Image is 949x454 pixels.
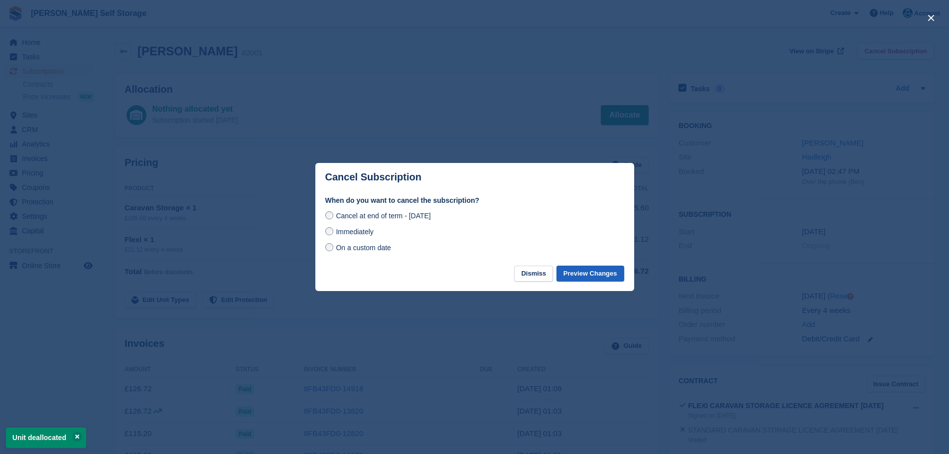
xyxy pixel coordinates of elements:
button: Preview Changes [556,266,624,282]
button: Dismiss [514,266,553,282]
p: Cancel Subscription [325,171,421,183]
input: Cancel at end of term - [DATE] [325,211,333,219]
span: Immediately [336,228,373,236]
span: On a custom date [336,244,391,252]
input: Immediately [325,227,333,235]
p: Unit deallocated [6,428,86,448]
button: close [923,10,939,26]
label: When do you want to cancel the subscription? [325,195,624,206]
span: Cancel at end of term - [DATE] [336,212,430,220]
input: On a custom date [325,243,333,251]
